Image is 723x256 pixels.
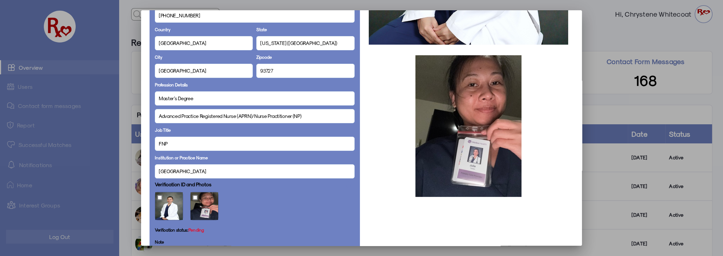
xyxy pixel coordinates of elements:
span: [US_STATE] ([GEOGRAPHIC_DATA]) [260,39,337,47]
span: [GEOGRAPHIC_DATA] [159,167,206,175]
span: Master’s Degree [159,95,193,102]
img: ctp5qbnxb8yy7hifqmcg.jpg [155,192,183,220]
label: Job Title [155,127,171,133]
label: Zipcode [256,54,272,60]
span: 93727 [260,67,273,74]
img: ic-admin-delete.svg [345,181,352,188]
span: Pending [188,227,204,232]
span: [PHONE_NUMBER] [159,12,200,19]
span: Advanced Practice Registered Nurse (APRN)/Nurse Practitioner (NP) [159,112,302,120]
span: [GEOGRAPHIC_DATA] [159,67,206,74]
h5: Verification status: [155,227,204,232]
img: dc1f63mwogfwqqp7kueo.jpg [191,192,218,220]
label: Institution or Practice Name [155,154,208,161]
label: City [155,54,162,60]
h6: Verification ID and Photos [155,181,211,187]
label: State [256,26,267,33]
label: Country [155,26,170,33]
label: Profession Details [155,81,188,88]
span: FNP [159,140,168,147]
label: Note [155,239,355,244]
span: [GEOGRAPHIC_DATA] [159,39,206,47]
